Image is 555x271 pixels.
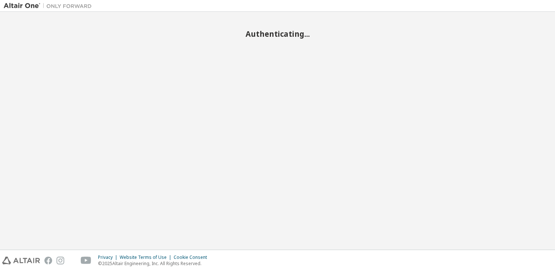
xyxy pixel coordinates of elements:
[81,257,91,264] img: youtube.svg
[174,254,211,260] div: Cookie Consent
[98,254,120,260] div: Privacy
[44,257,52,264] img: facebook.svg
[4,29,551,39] h2: Authenticating...
[98,260,211,267] p: © 2025 Altair Engineering, Inc. All Rights Reserved.
[120,254,174,260] div: Website Terms of Use
[57,257,64,264] img: instagram.svg
[2,257,40,264] img: altair_logo.svg
[4,2,95,10] img: Altair One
